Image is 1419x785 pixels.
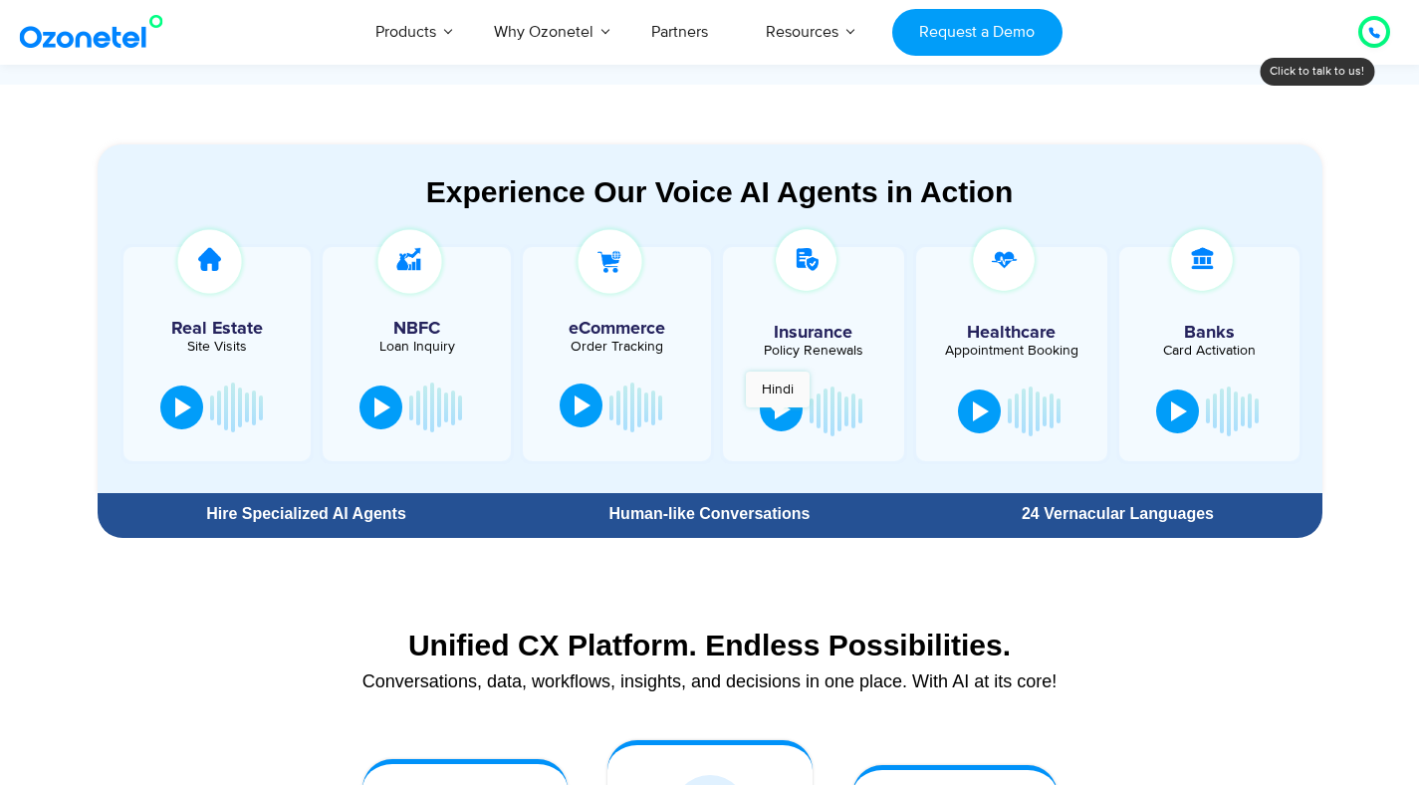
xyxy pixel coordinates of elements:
a: Request a Demo [892,9,1063,56]
h5: eCommerce [533,320,701,338]
div: Policy Renewals [733,344,894,358]
div: Human-like Conversations [515,506,903,522]
div: Order Tracking [533,340,701,354]
h5: Insurance [733,324,894,342]
h5: Real Estate [133,320,302,338]
div: Appointment Booking [931,344,1092,358]
h5: Banks [1129,324,1291,342]
h5: Healthcare [931,324,1092,342]
div: Card Activation [1129,344,1291,358]
div: Unified CX Platform. Endless Possibilities. [108,628,1312,662]
div: Loan Inquiry [333,340,501,354]
div: Hire Specialized AI Agents [108,506,506,522]
div: Site Visits [133,340,302,354]
div: Conversations, data, workflows, insights, and decisions in one place. With AI at its core! [108,672,1312,690]
div: Experience Our Voice AI Agents in Action [118,174,1322,209]
h5: NBFC [333,320,501,338]
div: 24 Vernacular Languages [923,506,1311,522]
